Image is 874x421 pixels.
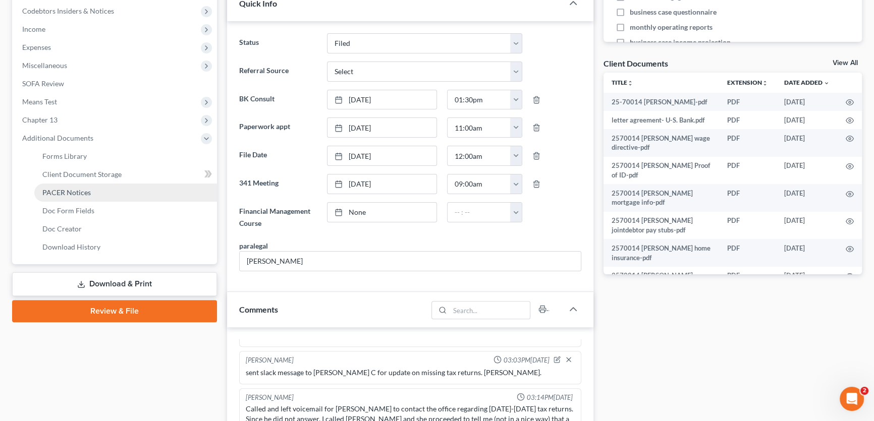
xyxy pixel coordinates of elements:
span: Additional Documents [22,134,93,142]
span: 2 [860,387,868,395]
i: unfold_more [762,80,768,86]
span: SOFA Review [22,79,64,88]
a: [DATE] [327,146,436,165]
i: unfold_more [627,80,633,86]
td: 2570014 [PERSON_NAME] mortgage info-pdf [604,184,720,212]
a: Review & File [12,300,217,322]
td: [DATE] [776,267,838,294]
iframe: Intercom live chat [840,387,864,411]
a: Titleunfold_more [612,79,633,86]
span: 03:03PM[DATE] [504,355,550,365]
td: 2570014 [PERSON_NAME] Proof of ID-pdf [604,157,720,185]
label: 341 Meeting [234,174,322,194]
td: [DATE] [776,157,838,185]
td: 2570014 [PERSON_NAME] home insurance-pdf [604,239,720,267]
td: PDF [719,267,776,294]
a: SOFA Review [14,75,217,93]
span: Forms Library [42,152,87,160]
span: Means Test [22,97,57,106]
td: PDF [719,129,776,157]
a: View All [833,59,858,67]
input: -- : -- [448,203,511,222]
span: Comments [239,305,278,314]
td: 2570014 [PERSON_NAME] jointdebtor pay stubs-pdf [604,212,720,239]
a: Doc Form Fields [34,202,217,220]
input: Search... [450,302,530,319]
span: Miscellaneous [22,61,67,70]
div: [PERSON_NAME] [246,393,294,402]
a: Extensionunfold_more [727,79,768,86]
span: Doc Creator [42,224,82,233]
a: [DATE] [327,174,436,194]
a: Download History [34,238,217,256]
div: [PERSON_NAME] [246,355,294,366]
td: PDF [719,111,776,129]
span: Expenses [22,43,51,51]
a: None [327,203,436,222]
span: Doc Form Fields [42,206,94,215]
td: 2570014 [PERSON_NAME] debtor pay stubs-pdf [604,267,720,294]
td: [DATE] [776,129,838,157]
a: [DATE] [327,90,436,109]
label: File Date [234,146,322,166]
span: business case questionnaire [630,7,717,17]
span: monthly operating reports [630,22,713,32]
td: 25-70014 [PERSON_NAME]-pdf [604,93,720,111]
label: Referral Source [234,62,322,82]
label: BK Consult [234,90,322,110]
td: letter agreement- U-S. Bank.pdf [604,111,720,129]
td: PDF [719,93,776,111]
td: [DATE] [776,93,838,111]
span: 03:14PM[DATE] [527,393,573,402]
input: -- : -- [448,174,511,194]
span: business case income projection [630,37,731,47]
div: paralegal [239,240,268,251]
td: PDF [719,212,776,239]
span: Codebtors Insiders & Notices [22,7,114,15]
input: -- [240,252,581,271]
td: [DATE] [776,212,838,239]
input: -- : -- [448,146,511,165]
div: sent slack message to [PERSON_NAME] C for update on missing tax returns. [PERSON_NAME]. [246,368,575,378]
a: Date Added expand_more [784,79,830,86]
td: PDF [719,184,776,212]
i: expand_more [824,80,830,86]
label: Paperwork appt [234,117,322,138]
a: Download & Print [12,272,217,296]
span: Client Document Storage [42,170,122,178]
a: Doc Creator [34,220,217,238]
a: [DATE] [327,118,436,137]
span: Download History [42,243,100,251]
span: Chapter 13 [22,115,58,124]
label: Status [234,33,322,53]
label: Financial Management Course [234,202,322,232]
span: Income [22,25,45,33]
td: [DATE] [776,111,838,129]
td: [DATE] [776,239,838,267]
input: -- : -- [448,118,511,137]
td: PDF [719,157,776,185]
a: Forms Library [34,147,217,165]
span: PACER Notices [42,188,91,197]
td: [DATE] [776,184,838,212]
td: PDF [719,239,776,267]
td: 2570014 [PERSON_NAME] wage directive-pdf [604,129,720,157]
input: -- : -- [448,90,511,109]
a: Client Document Storage [34,165,217,184]
div: Client Documents [604,58,668,69]
a: PACER Notices [34,184,217,202]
